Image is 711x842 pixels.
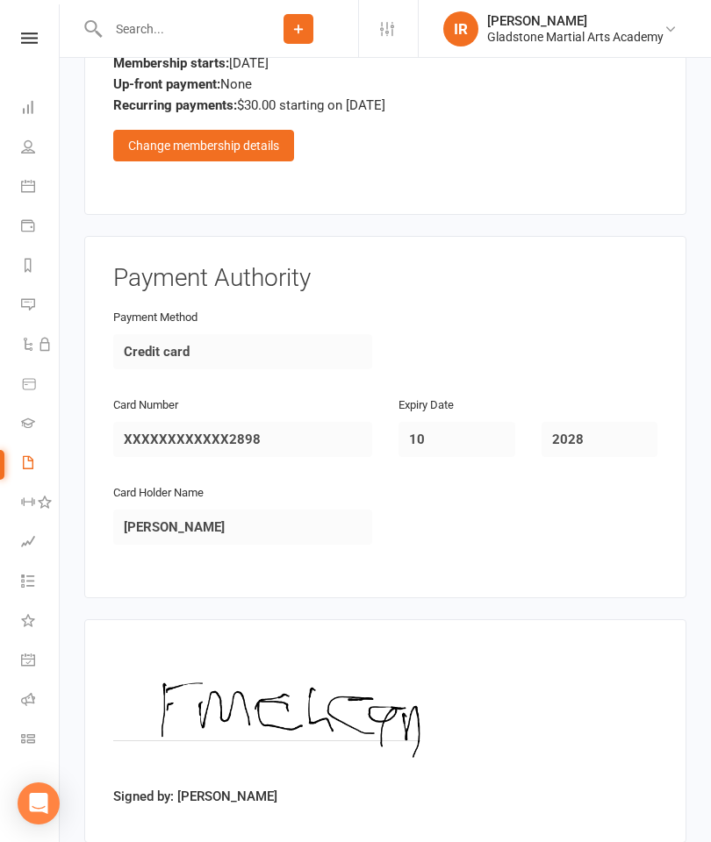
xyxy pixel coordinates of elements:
[113,53,657,74] div: [DATE]
[113,309,197,327] label: Payment Method
[113,484,204,503] label: Card Holder Name
[21,681,61,721] a: Roll call kiosk mode
[113,648,420,780] img: image1755076470.png
[487,29,664,45] div: Gladstone Martial Arts Academy
[21,642,61,681] a: General attendance kiosk mode
[113,97,237,113] strong: Recurring payments:
[113,786,277,807] label: Signed by: [PERSON_NAME]
[113,74,657,95] div: None
[21,208,61,247] a: Payments
[399,396,454,415] label: Expiry Date
[113,55,229,71] strong: Membership starts:
[113,76,220,92] strong: Up-front payment:
[103,17,239,41] input: Search...
[113,130,294,161] div: Change membership details
[113,95,657,116] div: $30.00 starting on [DATE]
[443,11,478,46] div: IR
[21,603,61,642] a: What's New
[21,168,61,208] a: Calendar
[21,247,61,287] a: Reports
[21,524,61,563] a: Assessments
[113,265,657,292] h3: Payment Authority
[113,396,178,415] label: Card Number
[21,721,61,760] a: Class kiosk mode
[18,782,60,824] div: Open Intercom Messenger
[21,366,61,405] a: Product Sales
[487,13,664,29] div: [PERSON_NAME]
[21,129,61,168] a: People
[21,89,61,129] a: Dashboard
